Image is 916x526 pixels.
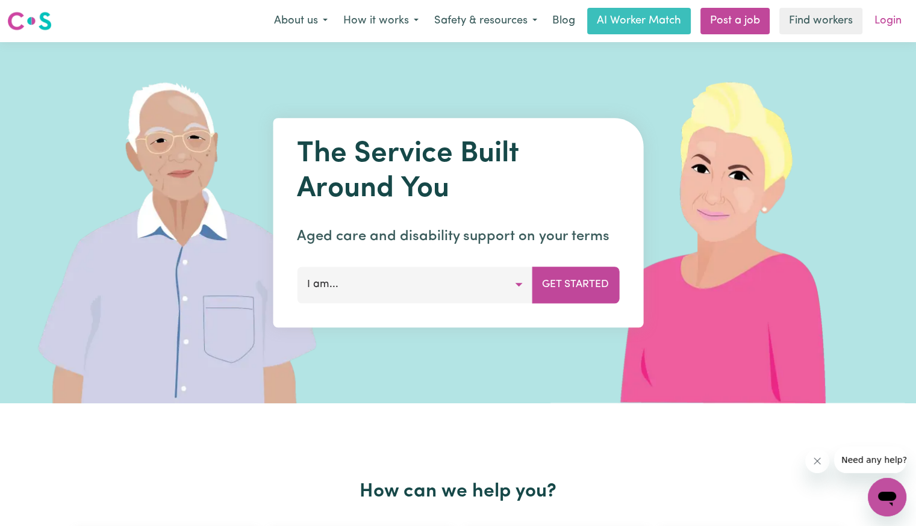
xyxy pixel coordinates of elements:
a: AI Worker Match [587,8,691,34]
a: Careseekers logo [7,7,52,35]
iframe: Close message [805,449,829,473]
button: Get Started [532,267,619,303]
h2: How can we help you? [68,480,849,503]
a: Find workers [779,8,862,34]
a: Blog [545,8,582,34]
img: Careseekers logo [7,10,52,32]
p: Aged care and disability support on your terms [297,226,619,247]
iframe: Message from company [834,447,906,473]
button: How it works [335,8,426,34]
h1: The Service Built Around You [297,137,619,206]
a: Login [867,8,909,34]
button: Safety & resources [426,8,545,34]
button: About us [266,8,335,34]
a: Post a job [700,8,770,34]
iframe: Button to launch messaging window [868,478,906,516]
span: Need any help? [7,8,73,18]
button: I am... [297,267,532,303]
